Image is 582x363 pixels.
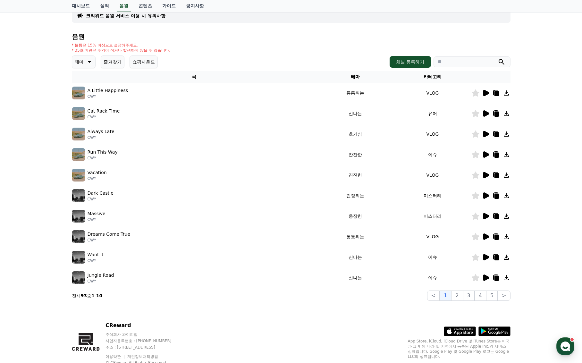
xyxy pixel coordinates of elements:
a: 대화 [42,203,83,219]
p: Vacation [88,169,107,176]
td: VLOG [394,83,471,103]
td: 웅장한 [316,206,394,226]
button: < [427,291,440,301]
img: music [72,189,85,202]
p: CWY [88,176,107,181]
td: 잔잔한 [316,165,394,185]
span: 대화 [59,213,66,218]
p: CReward [105,322,184,329]
p: CWY [88,279,114,284]
p: A Little Happiness [88,87,128,94]
strong: 10 [96,293,102,298]
td: 신나는 [316,267,394,288]
p: CWY [88,238,131,243]
a: 홈 [2,203,42,219]
a: 이용약관 [105,354,126,359]
th: 카테고리 [394,71,471,83]
p: CWY [88,217,105,222]
p: 주식회사 와이피랩 [105,332,184,337]
img: music [72,128,85,140]
img: music [72,210,85,223]
a: 크리워드 음원 서비스 이용 시 유의사항 [86,13,165,19]
button: > [498,291,510,301]
td: 유머 [394,103,471,124]
td: 긴장되는 [316,185,394,206]
p: Dark Castle [88,190,114,197]
p: Massive [88,210,105,217]
p: 사업자등록번호 : [PHONE_NUMBER] [105,338,184,343]
img: music [72,251,85,264]
td: 미스터리 [394,185,471,206]
td: 이슈 [394,267,471,288]
button: 쇼핑사운드 [130,55,158,68]
img: music [72,148,85,161]
th: 곡 [72,71,317,83]
p: CWY [88,135,114,140]
td: 호기심 [316,124,394,144]
img: music [72,87,85,99]
td: VLOG [394,165,471,185]
p: CWY [88,197,114,202]
p: CWY [88,94,128,99]
a: 설정 [83,203,123,219]
p: * 35초 미만은 수익이 적거나 발생하지 않을 수 있습니다. [72,48,171,53]
button: 즐겨찾기 [101,55,124,68]
td: 신나는 [316,247,394,267]
td: VLOG [394,124,471,144]
p: CWY [88,258,104,263]
p: * 볼륨은 15% 이상으로 설정해주세요. [72,43,171,48]
p: Jungle Road [88,272,114,279]
p: 주소 : [STREET_ADDRESS] [105,345,184,350]
td: 잔잔한 [316,144,394,165]
p: Always Late [88,128,114,135]
p: Want It [88,251,104,258]
p: CWY [88,114,120,120]
p: Run This Way [88,149,118,156]
p: Dreams Come True [88,231,131,238]
td: 이슈 [394,144,471,165]
a: 개인정보처리방침 [127,354,158,359]
td: 통통튀는 [316,226,394,247]
p: 전체 중 - [72,292,103,299]
th: 테마 [316,71,394,83]
strong: 1 [91,293,95,298]
td: 통통튀는 [316,83,394,103]
p: 테마 [75,57,84,66]
img: music [72,169,85,181]
button: 테마 [72,55,96,68]
button: 5 [486,291,498,301]
td: VLOG [394,226,471,247]
p: App Store, iCloud, iCloud Drive 및 iTunes Store는 미국과 그 밖의 나라 및 지역에서 등록된 Apple Inc.의 서비스 상표입니다. Goo... [408,339,510,359]
td: 신나는 [316,103,394,124]
button: 채널 등록하기 [390,56,431,68]
button: 3 [463,291,475,301]
button: 4 [475,291,486,301]
img: music [72,107,85,120]
button: 1 [440,291,451,301]
td: 미스터리 [394,206,471,226]
p: CWY [88,156,118,161]
span: 홈 [20,213,24,218]
p: Cat Rack Time [88,108,120,114]
h4: 음원 [72,33,510,40]
img: music [72,271,85,284]
strong: 93 [81,293,87,298]
button: 2 [451,291,463,301]
td: 이슈 [394,247,471,267]
img: music [72,230,85,243]
span: 설정 [99,213,107,218]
